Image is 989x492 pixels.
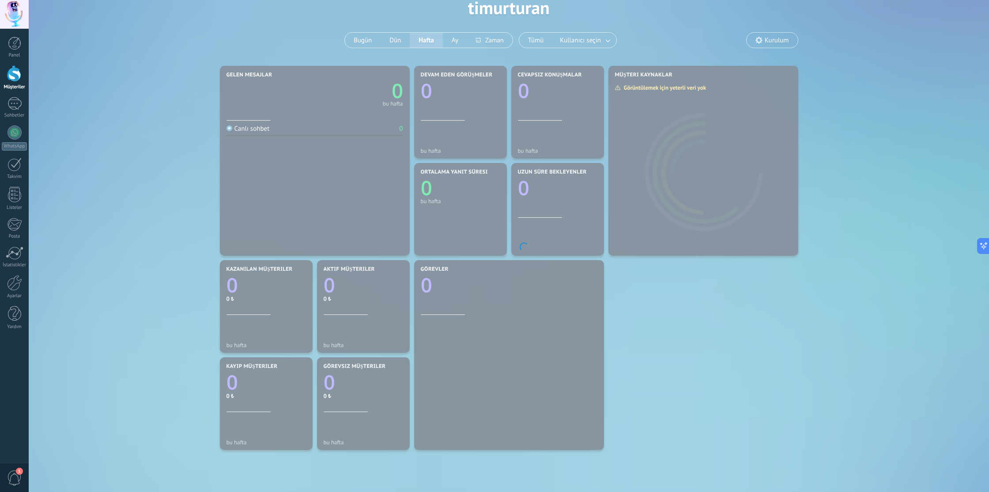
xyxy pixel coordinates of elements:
span: 1 [16,468,23,475]
div: Panel [2,53,27,58]
div: WhatsApp [2,142,27,151]
div: Posta [2,234,27,239]
div: Ayarlar [2,293,27,299]
div: Sohbetler [2,113,27,118]
div: Takvim [2,174,27,180]
div: İstatistikler [2,262,27,268]
div: Listeler [2,205,27,211]
div: Müşteriler [2,84,27,90]
div: Yardım [2,324,27,330]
